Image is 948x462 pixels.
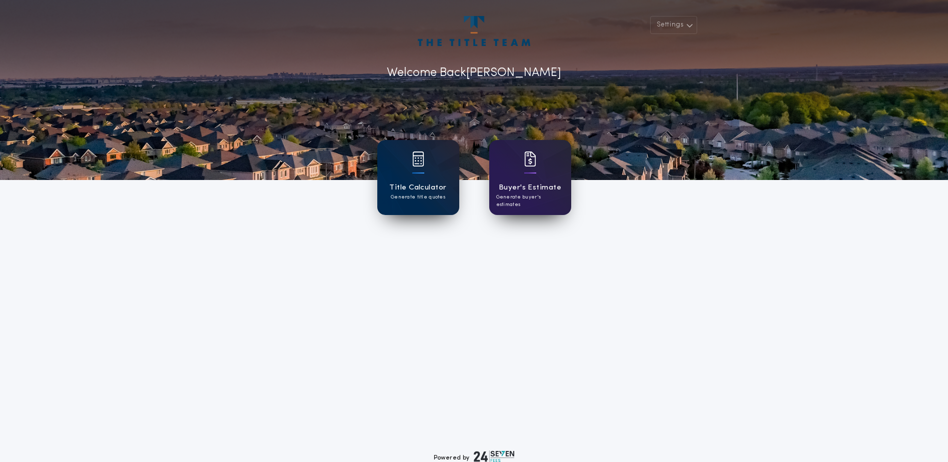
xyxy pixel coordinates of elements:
[496,193,564,208] p: Generate buyer's estimates
[524,151,536,166] img: card icon
[650,16,697,34] button: Settings
[418,16,530,46] img: account-logo
[389,182,446,193] h1: Title Calculator
[499,182,561,193] h1: Buyer's Estimate
[412,151,424,166] img: card icon
[391,193,445,201] p: Generate title quotes
[377,140,459,215] a: card iconTitle CalculatorGenerate title quotes
[489,140,571,215] a: card iconBuyer's EstimateGenerate buyer's estimates
[387,64,561,82] p: Welcome Back [PERSON_NAME]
